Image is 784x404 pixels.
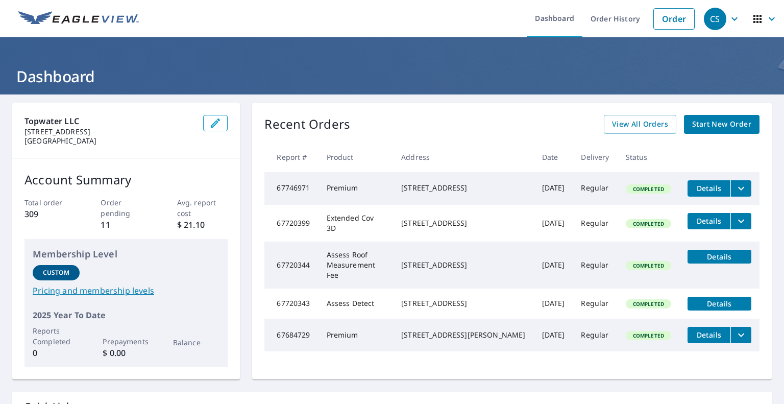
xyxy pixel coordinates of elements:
td: Premium [318,319,394,351]
p: [STREET_ADDRESS] [24,127,195,136]
p: $ 0.00 [103,347,150,359]
button: filesDropdownBtn-67684729 [730,327,751,343]
th: Address [393,142,533,172]
p: Order pending [101,197,152,219]
p: Avg. report cost [177,197,228,219]
button: filesDropdownBtn-67746971 [730,180,751,197]
td: Extended Cov 3D [318,205,394,242]
div: [STREET_ADDRESS] [401,183,525,193]
td: [DATE] [534,289,573,319]
th: Status [618,142,679,172]
th: Report # [264,142,318,172]
span: Completed [627,300,670,307]
td: Assess Roof Measurement Fee [318,242,394,289]
a: Pricing and membership levels [33,284,219,297]
p: Membership Level [33,247,219,261]
td: [DATE] [534,205,573,242]
div: [STREET_ADDRESS] [401,218,525,228]
a: Start New Order [684,115,759,134]
button: detailsBtn-67720399 [688,213,730,229]
span: Completed [627,220,670,227]
p: Recent Orders [264,115,350,134]
p: 309 [24,208,76,220]
td: [DATE] [534,172,573,205]
div: CS [704,8,726,30]
th: Date [534,142,573,172]
td: 67720344 [264,242,318,289]
td: 67720399 [264,205,318,242]
td: Regular [573,289,617,319]
th: Delivery [573,142,617,172]
span: Details [694,252,745,262]
td: Assess Detect [318,289,394,319]
button: detailsBtn-67684729 [688,327,730,343]
span: Details [694,183,724,193]
td: [DATE] [534,242,573,289]
p: 2025 Year To Date [33,309,219,321]
span: Details [694,330,724,340]
p: Account Summary [24,171,228,189]
td: [DATE] [534,319,573,351]
div: [STREET_ADDRESS] [401,260,525,270]
p: 0 [33,347,80,359]
p: 11 [101,219,152,231]
p: Prepayments [103,336,150,347]
td: Premium [318,172,394,205]
a: View All Orders [604,115,676,134]
td: Regular [573,242,617,289]
td: 67720343 [264,289,318,319]
button: detailsBtn-67720343 [688,297,751,311]
p: Balance [173,337,220,348]
td: Regular [573,319,617,351]
h1: Dashboard [12,66,772,87]
p: $ 21.10 [177,219,228,231]
td: 67684729 [264,319,318,351]
th: Product [318,142,394,172]
p: Total order [24,197,76,208]
div: [STREET_ADDRESS] [401,298,525,308]
span: Details [694,299,745,308]
button: detailsBtn-67720344 [688,250,751,264]
p: [GEOGRAPHIC_DATA] [24,136,195,146]
td: 67746971 [264,172,318,205]
span: Completed [627,332,670,339]
span: Completed [627,262,670,269]
span: Details [694,216,724,226]
td: Regular [573,205,617,242]
span: View All Orders [612,118,668,131]
p: Reports Completed [33,325,80,347]
button: detailsBtn-67746971 [688,180,730,197]
a: Order [653,8,695,30]
img: EV Logo [18,11,139,27]
td: Regular [573,172,617,205]
span: Completed [627,185,670,193]
p: Topwater LLC [24,115,195,127]
button: filesDropdownBtn-67720399 [730,213,751,229]
p: Custom [43,268,69,277]
div: [STREET_ADDRESS][PERSON_NAME] [401,330,525,340]
span: Start New Order [692,118,751,131]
